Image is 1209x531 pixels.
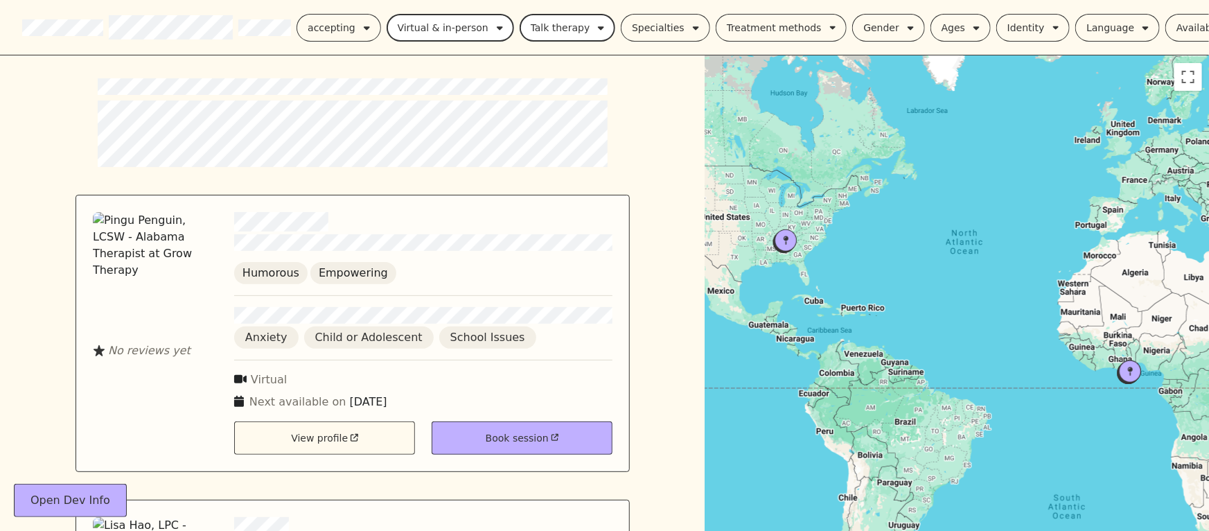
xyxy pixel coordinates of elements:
[304,327,434,349] div: Child or Adolescent
[93,212,218,337] img: Pingu Penguin, LCSW - Alabama Therapist at Grow Therapy
[716,14,847,42] button: Treatment methods
[439,327,536,349] div: School Issues
[310,262,396,284] div: Empowering
[251,373,287,386] span: Virtual
[1174,63,1202,91] button: Toggle fullscreen view
[773,229,797,253] gmp-advanced-marker: Details of provider
[727,19,822,36] div: Treatment methods
[93,342,218,359] div: No reviews yet
[1118,360,1141,384] gmp-advanced-marker: Details of Jennifer Matthews
[14,484,127,517] button: Open Dev Info
[308,19,355,36] div: accepting
[1075,14,1160,42] button: Language
[1086,19,1134,36] div: Language
[234,327,299,349] div: Anxiety
[852,14,924,42] button: Gender
[398,19,488,36] div: Virtual & in-person
[432,421,612,455] div: Book session
[996,14,1070,42] button: Identity
[234,421,415,455] a: View profileOpens in new window
[297,14,380,42] button: accepting
[234,262,308,284] div: Humorous
[863,19,899,36] div: Gender
[621,14,709,42] button: Specialties
[234,421,415,455] div: View profile
[930,14,991,42] button: Ages
[520,14,616,42] button: Psychiatric Care
[1007,19,1045,36] div: Identity
[351,434,358,442] svg: Opens in new window
[632,19,685,36] div: Specialties
[350,395,387,408] span: [DATE]
[531,19,590,36] div: Talk therapy
[942,19,965,36] div: Ages
[432,421,612,455] a: Book sessionOpens in new window
[387,14,514,42] button: Setting
[249,395,346,408] span: Next available on
[551,434,559,442] svg: Opens in new window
